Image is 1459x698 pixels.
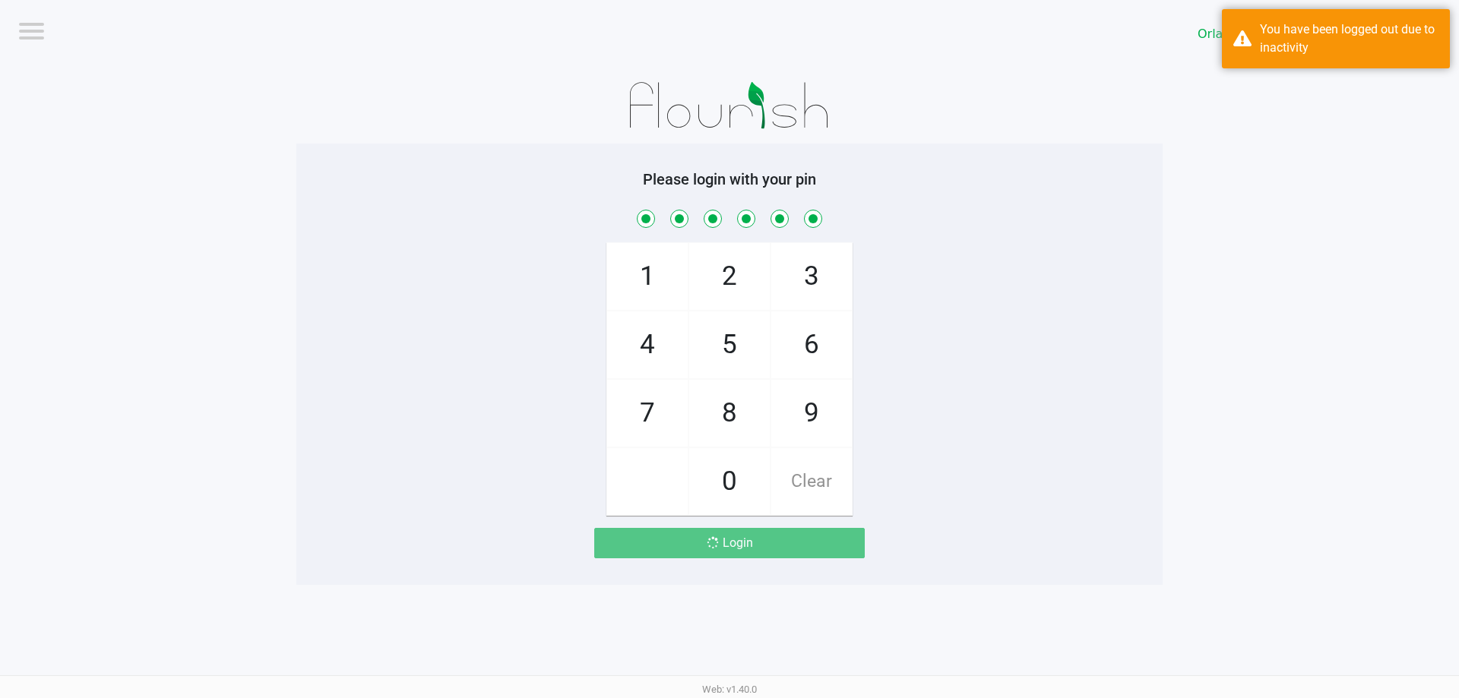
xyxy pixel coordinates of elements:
span: 5 [689,311,770,378]
span: 8 [689,380,770,447]
span: Web: v1.40.0 [702,684,757,695]
span: Orlando WC [1198,25,1339,43]
span: 4 [607,311,688,378]
span: 9 [771,380,852,447]
span: 1 [607,243,688,310]
div: You have been logged out due to inactivity [1260,21,1438,57]
h5: Please login with your pin [308,170,1151,188]
span: 2 [689,243,770,310]
span: 3 [771,243,852,310]
span: 6 [771,311,852,378]
span: Clear [771,448,852,515]
span: 7 [607,380,688,447]
span: 0 [689,448,770,515]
